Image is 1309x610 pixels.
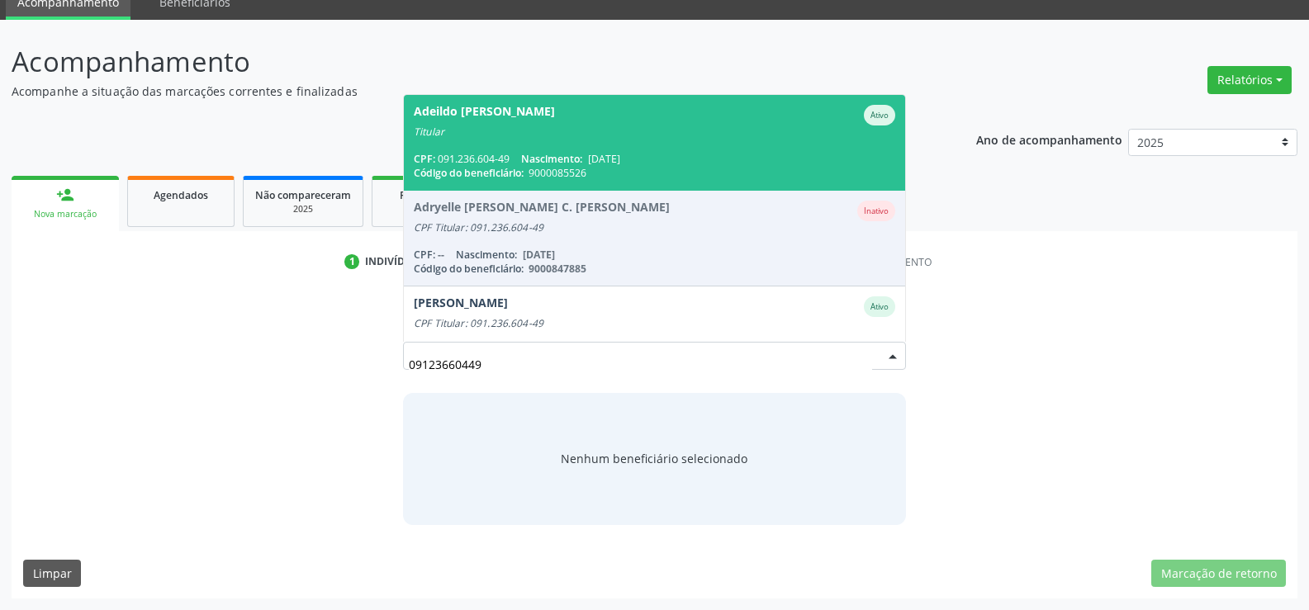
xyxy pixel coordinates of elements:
[1207,66,1292,94] button: Relatórios
[23,560,81,588] button: Limpar
[255,203,351,215] div: 2025
[870,110,889,121] small: Ativo
[529,166,586,180] span: 9000085526
[414,317,895,330] div: CPF Titular: 091.236.604-49
[414,125,895,139] div: Titular
[344,254,359,269] div: 1
[414,296,508,317] div: [PERSON_NAME]
[414,152,895,166] div: 091.236.604-49
[255,188,351,202] span: Não compareceram
[588,152,620,166] span: [DATE]
[414,105,555,125] div: Adeildo [PERSON_NAME]
[365,254,420,269] div: Indivíduo
[414,166,524,180] span: Código do beneficiário:
[384,203,467,215] div: 2025
[1151,560,1286,588] button: Marcação de retorno
[414,152,435,166] span: CPF:
[12,41,912,83] p: Acompanhamento
[154,188,208,202] span: Agendados
[521,152,582,166] span: Nascimento:
[400,188,451,202] span: Resolvidos
[870,301,889,312] small: Ativo
[409,348,872,381] input: Busque por nome, código ou CPF
[12,83,912,100] p: Acompanhe a situação das marcações correntes e finalizadas
[56,186,74,204] div: person_add
[23,208,107,220] div: Nova marcação
[561,450,747,467] span: Nenhum beneficiário selecionado
[976,129,1122,149] p: Ano de acompanhamento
